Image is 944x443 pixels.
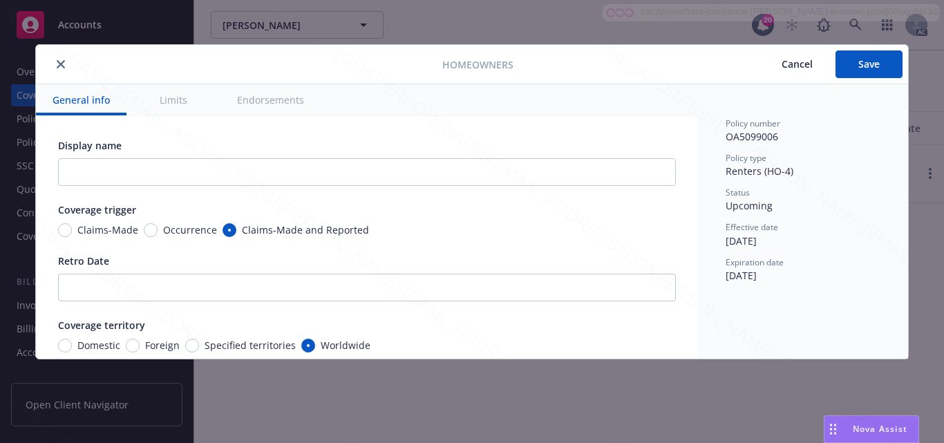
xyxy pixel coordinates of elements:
[726,221,778,233] span: Effective date
[58,203,136,216] span: Coverage trigger
[726,117,780,129] span: Policy number
[853,423,907,435] span: Nova Assist
[126,339,140,352] input: Foreign
[36,84,126,115] button: General info
[726,234,757,247] span: [DATE]
[726,130,778,143] span: OA5099006
[205,338,296,352] span: Specified territories
[145,338,180,352] span: Foreign
[53,56,69,73] button: close
[223,223,236,237] input: Claims-Made and Reported
[77,338,120,352] span: Domestic
[242,223,369,237] span: Claims-Made and Reported
[58,254,109,267] span: Retro Date
[77,223,138,237] span: Claims-Made
[726,269,757,282] span: [DATE]
[58,139,122,152] span: Display name
[726,164,793,178] span: Renters (HO-4)
[321,338,370,352] span: Worldwide
[726,187,750,198] span: Status
[58,223,72,237] input: Claims-Made
[58,319,145,332] span: Coverage territory
[726,199,773,212] span: Upcoming
[185,339,199,352] input: Specified territories
[442,57,513,72] span: Homeowners
[858,57,880,70] span: Save
[58,339,72,352] input: Domestic
[163,223,217,237] span: Occurrence
[726,152,766,164] span: Policy type
[824,415,919,443] button: Nova Assist
[836,50,903,78] button: Save
[824,416,842,442] div: Drag to move
[759,50,836,78] button: Cancel
[220,84,321,115] button: Endorsements
[782,57,813,70] span: Cancel
[144,223,158,237] input: Occurrence
[143,84,204,115] button: Limits
[301,339,315,352] input: Worldwide
[726,256,784,268] span: Expiration date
